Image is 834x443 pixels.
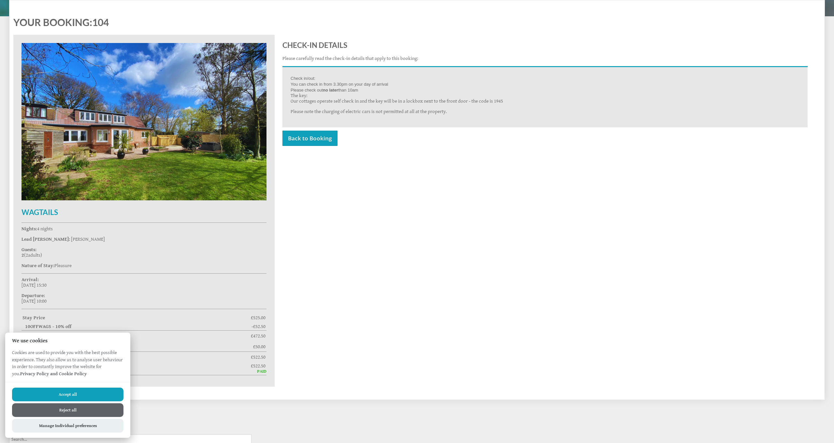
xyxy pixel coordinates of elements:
span: ( ) [22,252,42,258]
span: -£ [252,324,266,329]
a: Wagtails [22,196,266,217]
button: Manage Individual preferences [12,419,123,433]
span: 52.50 [255,324,266,329]
strong: Nights: [22,226,37,232]
strong: Arrival: [22,277,39,282]
span: 525.00 [253,315,266,321]
strong: Departure: [22,293,45,298]
font: Please check out than 10am [291,88,358,93]
strong: no later [323,88,338,93]
span: £ [251,363,266,369]
div: PAID [22,369,266,374]
p: Cookies are used to provide you with the best possible experience. They also allow us to analyse ... [5,349,130,382]
span: £ [253,344,266,350]
span: adult [26,252,40,258]
a: Back to Booking [282,131,338,146]
div: The key: [291,93,799,98]
h1: 104 [13,16,813,28]
p: [DATE] 10:00 [22,293,266,304]
span: [PERSON_NAME] [71,236,105,242]
span: £ [251,315,266,321]
strong: 2 [22,252,24,258]
p: Our cottages operate self check in and the key will be in a lockbox next to the front door - the ... [291,98,799,104]
p: Please note the charging of electric cars is not permitted at all at the property. [291,109,799,114]
span: 472.50 [253,333,266,339]
font: Check in/out: [291,76,315,81]
strong: Guests: [22,247,36,252]
button: Reject all [12,403,123,417]
span: £ [251,333,266,339]
span: 2 [26,252,28,258]
button: Accept all [12,388,123,401]
span: 50.00 [255,344,266,350]
strong: Paid [22,363,251,369]
strong: 10OFFWAGS - 10% off [25,324,252,329]
span: s [38,252,40,258]
span: 522.50 [253,363,266,369]
font: You can check in from 3.30pm on your day of arrival [291,82,388,87]
span: £ [251,354,266,360]
strong: Your Stay [22,333,251,339]
strong: Pet Fee (2) [22,344,253,350]
p: Please carefully read the check-in details that apply to this booking: [282,56,808,61]
h3: Search: [9,427,252,434]
span: 522.50 [253,354,266,360]
strong: Nature of Stay: [22,263,54,268]
a: Privacy Policy and Cookie Policy [20,371,87,377]
strong: Total [22,354,251,360]
p: Pleasure [22,263,266,268]
p: 4 nights [22,226,266,232]
a: Your Booking: [13,16,92,28]
img: An image of 'Wagtails' [22,43,266,200]
h2: We use cookies [5,338,130,344]
h2: Wagtails [22,208,266,217]
h2: Check-In Details [282,41,808,50]
strong: Stay Price [22,315,251,321]
p: [DATE] 15:30 [22,277,266,288]
strong: Lead [PERSON_NAME]: [22,236,70,242]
